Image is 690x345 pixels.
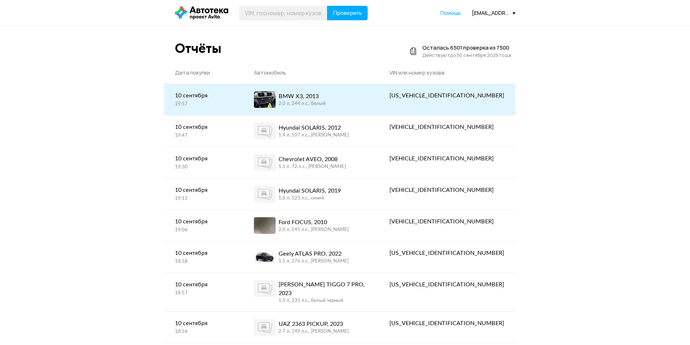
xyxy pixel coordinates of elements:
a: [US_VEHICLE_IDENTIFICATION_NUMBER] [379,241,515,265]
a: Geely ATLAS PRO, 20221.5 л, 176 л.c., [PERSON_NAME] [243,241,379,273]
a: Chevrolet AVEO, 20081.1 л, 72 л.c., [PERSON_NAME] [243,147,379,178]
div: Осталась 6501 проверка из 7500 [422,44,511,51]
div: [VEHICLE_IDENTIFICATION_NUMBER] [389,154,504,163]
div: [VEHICLE_IDENTIFICATION_NUMBER] [389,186,504,194]
span: Проверить [333,10,362,16]
div: BMW X3, 2013 [279,92,326,101]
div: Chevrolet AVEO, 2008 [279,155,346,164]
div: Geely ATLAS PRO, 2022 [279,249,349,258]
div: Hyundai SOLARIS, 2019 [279,186,341,195]
div: 18:54 [175,329,233,335]
div: 10 сентября [175,280,233,289]
div: Hyundai SOLARIS, 2012 [279,123,349,132]
div: Ford FOCUS, 2010 [279,218,349,227]
a: [VEHICLE_IDENTIFICATION_NUMBER] [379,210,515,233]
a: 10 сентября19:13 [164,178,243,209]
input: VIN, госномер, номер кузова [239,6,327,20]
div: 18:57 [175,290,233,296]
a: Hyundai SOLARIS, 20121.4 л, 107 л.c., [PERSON_NAME] [243,115,379,147]
div: [US_VEHICLE_IDENTIFICATION_NUMBER] [389,249,504,257]
div: [US_VEHICLE_IDENTIFICATION_NUMBER] [389,280,504,289]
a: [VEHICLE_IDENTIFICATION_NUMBER] [379,178,515,202]
div: Автомобиль [254,69,368,76]
div: 1.1 л, 72 л.c., [PERSON_NAME] [279,164,346,170]
div: 18:58 [175,258,233,265]
button: Проверить [327,6,368,20]
div: 1.5 л, 176 л.c., [PERSON_NAME] [279,258,349,265]
div: 19:13 [175,195,233,202]
div: 2.0 л, 244 л.c., белый [279,101,326,107]
a: [PERSON_NAME] TIGGO 7 PRO, 20231.5 л, 235 л.c., белый черный [243,273,379,311]
div: 10 сентября [175,91,233,100]
div: [US_VEHICLE_IDENTIFICATION_NUMBER] [389,319,504,328]
a: 10 сентября18:57 [164,273,243,304]
div: 10 сентября [175,217,233,226]
div: [US_VEHICLE_IDENTIFICATION_NUMBER] [389,91,504,100]
a: UAZ 2363 PICKUP, 20232.7 л, 149 л.c., [PERSON_NAME] [243,312,379,343]
a: Помощь [440,9,461,17]
a: [US_VEHICLE_IDENTIFICATION_NUMBER] [379,84,515,107]
a: 10 сентября19:47 [164,115,243,146]
a: Ford FOCUS, 20102.0 л, 145 л.c., [PERSON_NAME] [243,210,379,241]
div: [EMAIL_ADDRESS][PERSON_NAME][DOMAIN_NAME] [472,9,515,16]
a: 10 сентября18:54 [164,312,243,342]
div: UAZ 2363 PICKUP, 2023 [279,320,349,328]
div: 1.5 л, 235 л.c., белый черный [279,298,368,304]
a: [VEHICLE_IDENTIFICATION_NUMBER] [379,147,515,170]
div: 10 сентября [175,319,233,328]
div: 19:57 [175,101,233,108]
div: 10 сентября [175,123,233,131]
div: [PERSON_NAME] TIGGO 7 PRO, 2023 [279,280,368,298]
a: [US_VEHICLE_IDENTIFICATION_NUMBER] [379,312,515,335]
a: 10 сентября18:58 [164,241,243,272]
div: 10 сентября [175,249,233,257]
div: Дата покупки [175,69,233,76]
div: 19:30 [175,164,233,171]
div: VIN или номер кузова [389,69,504,76]
a: [VEHICLE_IDENTIFICATION_NUMBER] [379,115,515,139]
a: Hyundai SOLARIS, 20191.6 л, 123 л.c., синий [243,178,379,210]
a: 10 сентября19:30 [164,147,243,178]
div: 10 сентября [175,186,233,194]
div: 1.6 л, 123 л.c., синий [279,195,341,202]
a: BMW X3, 20132.0 л, 244 л.c., белый [243,84,379,115]
div: 19:47 [175,132,233,139]
div: 2.0 л, 145 л.c., [PERSON_NAME] [279,227,349,233]
div: 19:06 [175,227,233,233]
div: 10 сентября [175,154,233,163]
a: 10 сентября19:06 [164,210,243,241]
div: [VEHICLE_IDENTIFICATION_NUMBER] [389,123,504,131]
a: [US_VEHICLE_IDENTIFICATION_NUMBER] [379,273,515,296]
div: 1.4 л, 107 л.c., [PERSON_NAME] [279,132,349,139]
div: Действуют до 30 сентября 2025 года [422,51,511,59]
div: 2.7 л, 149 л.c., [PERSON_NAME] [279,328,349,335]
a: 10 сентября19:57 [164,84,243,115]
div: [VEHICLE_IDENTIFICATION_NUMBER] [389,217,504,226]
div: Отчёты [175,41,221,56]
span: Помощь [440,9,461,16]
